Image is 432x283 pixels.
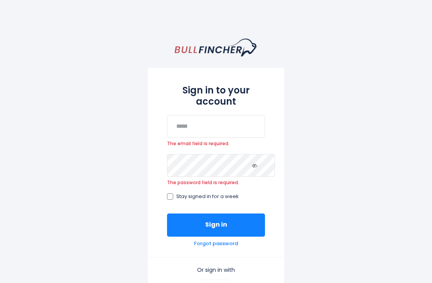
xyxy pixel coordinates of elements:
span: Stay signed in for a week [176,193,239,200]
button: Sign in [167,214,265,237]
h2: Sign in to your account [167,85,265,107]
p: Or sign in with [167,266,265,273]
a: homepage [175,39,258,56]
a: Forgot password [194,241,238,247]
span: The password field is required. [167,180,265,186]
span: The email field is required. [167,141,265,147]
input: Stay signed in for a week [167,193,173,200]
